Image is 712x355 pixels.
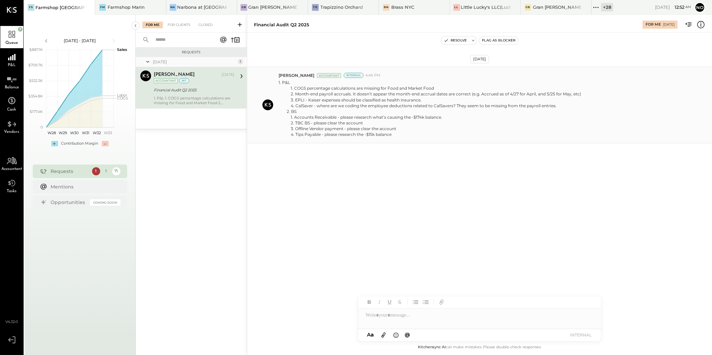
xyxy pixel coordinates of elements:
a: Balance [0,70,23,93]
div: Financial Audit Q2 2025 [154,87,232,93]
div: Farmshop Marin [108,4,145,10]
a: Tasks [0,174,23,197]
button: Ordered List [421,298,430,306]
div: Internal [344,73,364,78]
div: [DATE] [663,22,675,27]
a: P&L [0,48,23,70]
button: Flag as Blocker [479,36,518,45]
div: BN [383,4,390,11]
div: Brass NYC [391,4,414,10]
div: Coming Soon [90,199,120,206]
div: LL [453,4,460,11]
div: Closed [195,22,216,28]
div: Gran [PERSON_NAME] (New) [248,4,297,10]
button: Add URL [437,298,446,306]
button: Unordered List [411,298,420,306]
text: $887.1K [29,47,43,52]
span: P&L [8,63,16,67]
div: For Clients [164,22,194,28]
text: W30 [70,130,78,135]
button: Underline [385,298,394,306]
span: a [371,331,374,338]
text: $709.7K [28,63,43,67]
div: int [179,78,189,83]
div: [DATE] [222,72,234,78]
span: @ [405,331,410,338]
button: @ [403,331,412,339]
span: [PERSON_NAME] [279,72,314,78]
button: Resolve [441,36,469,45]
div: Gran [PERSON_NAME] [533,4,581,10]
span: Queue [6,41,18,45]
a: Vendors [0,115,23,137]
button: Italic [375,298,384,306]
div: Requests [51,168,89,175]
div: GB [240,4,247,11]
text: W32 [93,130,101,135]
text: $177.4K [30,109,43,114]
button: Aa [365,331,376,338]
div: Little Lucky's LLC(Lucky's Soho) [461,4,510,10]
div: 1 [102,167,110,175]
span: Cash [7,108,17,112]
a: Cash [0,93,23,115]
div: Opportunities [51,199,87,206]
text: W28 [48,130,56,135]
div: [PERSON_NAME] [154,71,195,78]
text: W29 [59,130,67,135]
text: $354.8K [28,94,43,98]
span: Accountant [2,167,22,171]
div: Trapizzino Orchard [320,4,363,10]
text: 0 [40,125,43,129]
a: Queue [0,26,23,48]
div: [DATE] [470,55,489,63]
p: 1. P&L 1. COGS percentage calculations are missing for Food and Market Food 2. Month-end payroll ... [279,80,581,137]
text: Labor [117,93,127,97]
button: INTERNAL [567,330,594,339]
text: Sales [117,47,127,52]
a: Accountant [0,152,23,174]
div: 1 [92,167,100,175]
div: Farmshop [GEOGRAPHIC_DATA][PERSON_NAME] [35,4,85,11]
div: FS [28,4,34,11]
span: Balance [5,85,19,89]
div: Narbona at [GEOGRAPHIC_DATA] LLC [177,4,227,10]
div: For Me [646,22,661,27]
div: TO [312,4,319,11]
div: - [102,141,109,146]
div: [DATE] [153,59,236,65]
div: Accountant [154,78,178,83]
div: + 28 [601,3,613,11]
div: FM [99,4,106,11]
div: Mentions [51,183,117,190]
button: Strikethrough [395,298,404,306]
div: [DATE] [655,4,691,10]
div: For Me [142,22,163,28]
span: 4:46 PM [365,73,380,78]
text: W31 [82,130,89,135]
div: [DATE] - [DATE] [51,38,109,43]
div: 1. P&L 1. COGS percentage calculations are missing for Food and Market Food 2. Month-end payroll ... [154,96,234,105]
text: W33 [104,130,112,135]
div: Na [170,4,176,11]
div: + [51,141,58,146]
span: Vendors [4,130,20,134]
div: 1 [238,59,243,64]
div: Requests [139,50,244,55]
div: Financial Audit Q2 2025 [254,22,309,28]
text: $532.3K [29,78,43,83]
div: Accountant [317,73,341,78]
button: No [694,2,705,13]
div: GB [524,4,531,11]
text: COGS [117,96,128,100]
div: 71 [112,167,120,175]
button: Bold [365,298,374,306]
div: Contribution Margin [61,141,98,146]
span: Tasks [7,189,17,193]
